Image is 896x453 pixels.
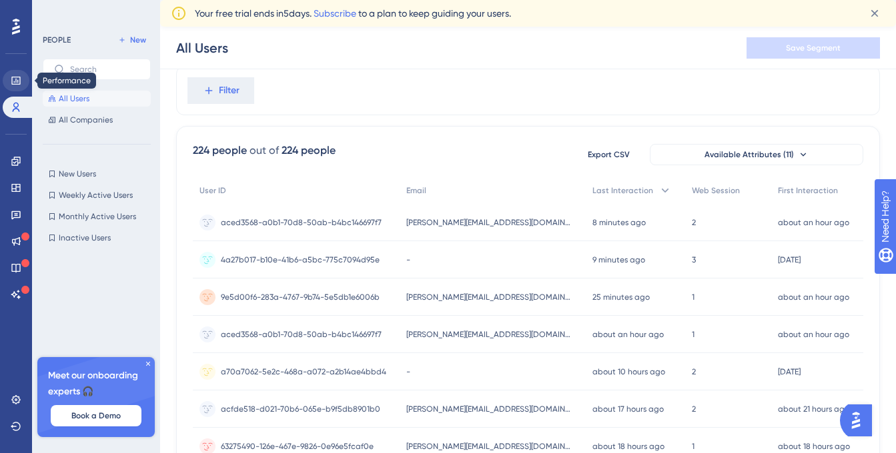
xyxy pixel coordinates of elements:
span: All Users [59,93,89,104]
span: Email [406,185,426,196]
span: 4a27b017-b10e-41b6-a5bc-775c7094d95e [221,254,380,265]
time: about 17 hours ago [592,404,664,414]
iframe: UserGuiding AI Assistant Launcher [840,400,880,440]
button: Export CSV [575,144,642,165]
time: about an hour ago [592,330,664,339]
button: New [113,32,151,48]
span: Inactive Users [59,232,111,243]
span: Monthly Active Users [59,211,136,222]
div: out of [250,143,279,159]
span: Export CSV [588,149,630,160]
span: Weekly Active Users [59,190,133,201]
button: All Users [43,91,151,107]
button: New Users [43,166,151,182]
time: [DATE] [778,367,801,376]
span: [PERSON_NAME][EMAIL_ADDRESS][DOMAIN_NAME] [406,441,573,452]
div: 224 people [282,143,336,159]
span: a70a7062-5e2c-468a-a072-a2b14ae4bbd4 [221,366,386,377]
div: All Users [176,39,228,57]
button: All Companies [43,112,151,128]
span: 9e5d00f6-283a-4767-9b74-5e5db1e6006b [221,292,380,302]
span: 2 [692,217,696,228]
button: Weekly Active Users [43,187,151,203]
span: [PERSON_NAME][EMAIL_ADDRESS][DOMAIN_NAME] [406,329,573,340]
time: about an hour ago [778,330,849,339]
span: Available Attributes (11) [705,149,794,160]
span: 3 [692,254,696,265]
button: Monthly Active Users [43,209,151,225]
div: 224 people [193,143,247,159]
span: 2 [692,366,696,377]
time: about 18 hours ago [592,442,664,451]
span: [PERSON_NAME][EMAIL_ADDRESS][DOMAIN_NAME] [406,292,573,302]
span: Book a Demo [71,410,121,421]
span: 1 [692,329,695,340]
span: Need Help? [31,3,83,19]
button: Book a Demo [51,405,141,426]
span: Web Session [692,185,740,196]
button: Inactive Users [43,230,151,246]
time: 25 minutes ago [592,292,650,302]
time: [DATE] [778,255,801,264]
span: aced3568-a0b1-70d8-50ab-b4bc146697f7 [221,329,382,340]
span: [PERSON_NAME][EMAIL_ADDRESS][DOMAIN_NAME] [406,217,573,228]
span: Save Segment [786,43,841,53]
span: New Users [59,169,96,179]
span: [PERSON_NAME][EMAIL_ADDRESS][DOMAIN_NAME] [406,404,573,414]
button: Save Segment [747,37,880,59]
time: about 21 hours ago [778,404,849,414]
span: 63275490-126e-467e-9826-0e96e5fcaf0e [221,441,374,452]
time: about an hour ago [778,292,849,302]
span: acfde518-d021-70b6-065e-b9f5db8901b0 [221,404,380,414]
div: PEOPLE [43,35,71,45]
span: User ID [199,185,226,196]
span: New [130,35,146,45]
span: - [406,366,410,377]
span: 1 [692,292,695,302]
span: 2 [692,404,696,414]
span: Your free trial ends in 5 days. to a plan to keep guiding your users. [195,5,511,21]
a: Subscribe [314,8,356,19]
span: - [406,254,410,265]
span: Filter [219,83,240,99]
button: Filter [187,77,254,104]
time: about an hour ago [778,218,849,227]
span: Last Interaction [592,185,653,196]
span: All Companies [59,115,113,125]
button: Available Attributes (11) [650,144,863,165]
span: 1 [692,441,695,452]
time: about 10 hours ago [592,367,665,376]
input: Search [70,65,139,74]
span: Meet our onboarding experts 🎧 [48,368,144,400]
time: about 18 hours ago [778,442,850,451]
span: aced3568-a0b1-70d8-50ab-b4bc146697f7 [221,217,382,228]
time: 8 minutes ago [592,218,646,227]
time: 9 minutes ago [592,255,645,264]
span: First Interaction [778,185,838,196]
